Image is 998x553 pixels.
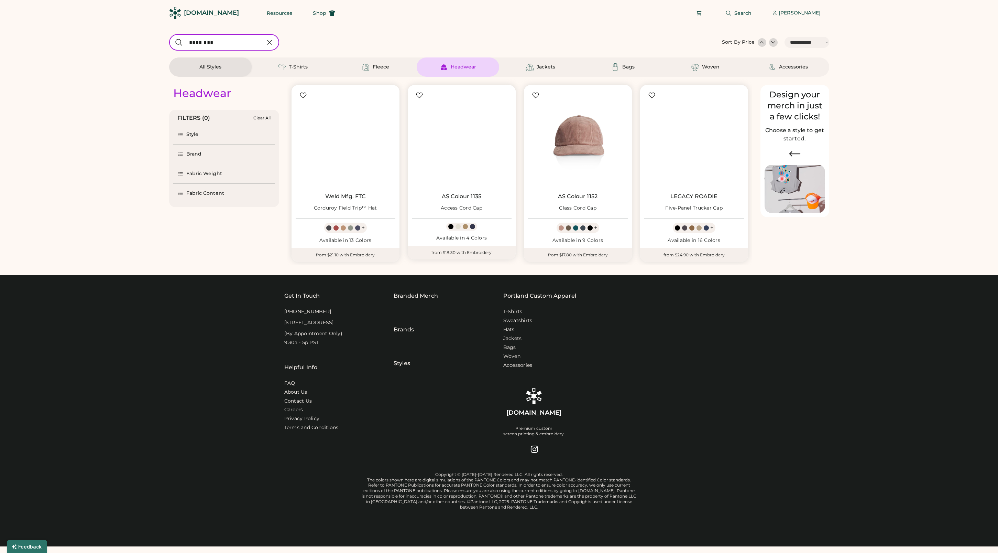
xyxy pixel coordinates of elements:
[199,64,221,71] div: All Styles
[296,237,395,244] div: Available in 13 Colors
[670,193,718,200] a: LEGACY ROADIE
[526,63,534,71] img: Jackets Icon
[506,408,561,417] div: [DOMAIN_NAME]
[184,9,239,17] div: [DOMAIN_NAME]
[524,248,632,262] div: from $17.80 with Embroidery
[169,7,181,19] img: Rendered Logo - Screens
[451,64,476,71] div: Headwear
[278,63,286,71] img: T-Shirts Icon
[284,363,318,372] div: Helpful Info
[665,205,723,212] div: Five-Panel Trucker Cap
[537,64,555,71] div: Jackets
[173,86,231,100] div: Headwear
[644,89,744,189] img: LEGACY ROADIE Five-Panel Trucker Cap
[292,248,399,262] div: from $21.10 with Embroidery
[412,235,512,242] div: Available in 4 Colors
[440,63,448,71] img: Headwear Icon
[284,339,319,346] div: 9:30a - 5p PST
[710,224,713,232] div: +
[186,131,199,138] div: Style
[325,193,366,200] a: Weld Mfg. FTC
[622,64,635,71] div: Bags
[611,63,619,71] img: Bags Icon
[503,308,523,315] a: T-Shirts
[314,205,377,212] div: Corduroy Field Trip™ Hat
[259,6,301,20] button: Resources
[765,126,825,143] h2: Choose a style to get started.
[408,246,516,259] div: from $18.30 with Embroidery
[722,39,755,46] div: Sort By Price
[594,224,597,232] div: +
[768,63,776,71] img: Accessories Icon
[296,89,395,189] img: Weld Mfg. FTC Corduroy Field Trip™ Hat
[503,344,516,351] a: Bags
[362,63,370,71] img: Fleece Icon
[186,190,224,197] div: Fabric Content
[765,165,825,213] img: Image of Lisa Congdon Eye Print on T-Shirt and Hat
[702,64,720,71] div: Woven
[528,237,628,244] div: Available in 9 Colors
[503,362,533,369] a: Accessories
[394,342,410,368] div: Styles
[559,205,596,212] div: Class Cord Cap
[441,205,482,212] div: Access Cord Cap
[284,389,307,396] a: About Us
[394,292,438,300] div: Branded Merch
[284,380,295,387] a: FAQ
[503,335,522,342] a: Jackets
[362,224,365,232] div: +
[284,308,331,315] div: [PHONE_NUMBER]
[186,151,202,158] div: Brand
[394,308,414,334] div: Brands
[373,64,389,71] div: Fleece
[284,330,342,337] div: (By Appointment Only)
[691,63,699,71] img: Woven Icon
[640,248,748,262] div: from $24.90 with Embroidery
[305,6,343,20] button: Shop
[503,426,565,437] div: Premium custom screen printing & embroidery.
[284,406,303,413] a: Careers
[284,319,334,326] div: [STREET_ADDRESS]
[186,170,222,177] div: Fabric Weight
[362,472,637,510] div: Copyright © [DATE]-[DATE] Rendered LLC. All rights reserved. The colors shown here are digital si...
[779,10,821,17] div: [PERSON_NAME]
[765,89,825,122] div: Design your merch in just a few clicks!
[779,64,808,71] div: Accessories
[412,89,512,189] img: AS Colour 1135 Access Cord Cap
[284,415,320,422] a: Privacy Policy
[503,292,576,300] a: Portland Custom Apparel
[528,89,628,189] img: AS Colour 1152 Class Cord Cap
[284,398,312,405] a: Contact Us
[289,64,308,71] div: T-Shirts
[717,6,760,20] button: Search
[313,11,326,15] span: Shop
[734,11,752,15] span: Search
[284,292,320,300] div: Get In Touch
[644,237,744,244] div: Available in 16 Colors
[558,193,597,200] a: AS Colour 1152
[526,388,542,404] img: Rendered Logo - Screens
[442,193,481,200] a: AS Colour 1135
[284,424,339,431] div: Terms and Conditions
[503,317,533,324] a: Sweatshirts
[253,116,271,120] div: Clear All
[503,326,515,333] a: Hats
[177,114,210,122] div: FILTERS (0)
[503,353,520,360] a: Woven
